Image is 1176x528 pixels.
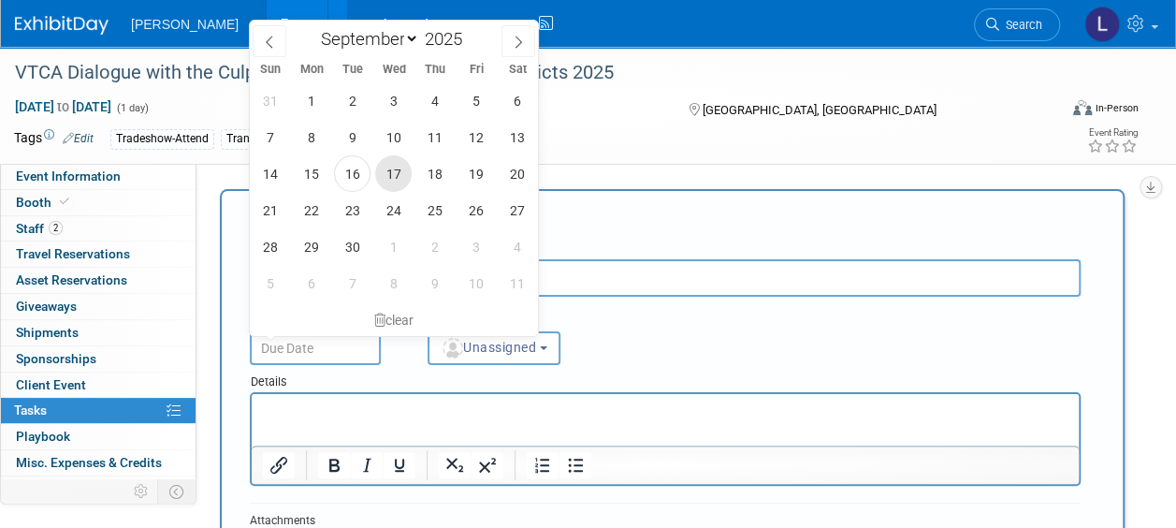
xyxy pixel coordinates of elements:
span: October 7, 2025 [334,265,370,301]
span: September 11, 2025 [416,119,453,155]
span: September 3, 2025 [375,82,412,119]
input: Due Date [250,331,381,365]
img: ExhibitDay [15,16,109,35]
span: September 22, 2025 [293,192,329,228]
img: Latice Spann [1084,7,1120,42]
td: Toggle Event Tabs [158,479,196,504]
span: [GEOGRAPHIC_DATA], [GEOGRAPHIC_DATA] [703,103,936,117]
a: Tasks [1,398,196,423]
button: Superscript [472,452,503,478]
span: Giveaways [16,299,77,314]
span: October 3, 2025 [457,228,494,265]
a: Giveaways [1,294,196,319]
span: September 9, 2025 [334,119,370,155]
a: Shipments [1,320,196,345]
span: Playbook [16,429,70,444]
span: Sun [250,64,291,76]
i: Booth reservation complete [60,197,69,207]
input: Name of task or a short description [250,259,1081,297]
span: September 6, 2025 [499,82,535,119]
span: September 14, 2025 [252,155,288,192]
img: Format-Inperson.png [1073,100,1092,115]
span: October 11, 2025 [499,265,535,301]
span: (1 day) [115,102,149,114]
span: September 26, 2025 [457,192,494,228]
a: Playbook [1,424,196,449]
span: Client Event [16,377,86,392]
div: Transportation [221,129,308,149]
span: Misc. Expenses & Credits [16,455,162,470]
a: Booth [1,190,196,215]
div: clear [250,304,538,336]
button: Insert/edit link [263,452,295,478]
span: September 4, 2025 [416,82,453,119]
span: September 19, 2025 [457,155,494,192]
a: Edit [63,132,94,145]
select: Month [312,27,419,51]
span: September 16, 2025 [334,155,370,192]
a: Sponsorships [1,346,196,372]
span: September 8, 2025 [293,119,329,155]
td: Tags [14,128,94,150]
div: Event Rating [1087,128,1138,138]
button: Numbered list [527,452,559,478]
a: Staff2 [1,216,196,242]
span: August 31, 2025 [252,82,288,119]
span: September 7, 2025 [252,119,288,155]
span: September 13, 2025 [499,119,535,155]
span: Staff [16,221,63,236]
button: Subscript [439,452,471,478]
span: September 1, 2025 [293,82,329,119]
span: September 2, 2025 [334,82,370,119]
span: Travel Reservations [16,246,130,261]
button: Bold [318,452,350,478]
span: [PERSON_NAME] [131,17,239,32]
span: September 23, 2025 [334,192,370,228]
a: Misc. Expenses & Credits [1,450,196,476]
div: Tradeshow-Attend [110,129,214,149]
span: September 12, 2025 [457,119,494,155]
span: Booth [16,195,73,210]
span: September 15, 2025 [293,155,329,192]
span: October 9, 2025 [416,265,453,301]
span: September 28, 2025 [252,228,288,265]
span: October 2, 2025 [416,228,453,265]
div: VTCA Dialogue with the Culpeper & [GEOGRAPHIC_DATA] Districts 2025 [8,56,1042,90]
span: September 24, 2025 [375,192,412,228]
span: October 10, 2025 [457,265,494,301]
span: Fri [456,64,497,76]
div: In-Person [1095,101,1139,115]
span: Shipments [16,325,79,340]
span: September 29, 2025 [293,228,329,265]
button: Unassigned [428,331,560,365]
a: Asset Reservations [1,268,196,293]
div: Event Format [975,97,1139,125]
span: September 30, 2025 [334,228,370,265]
span: Wed [373,64,414,76]
span: Mon [291,64,332,76]
span: September 17, 2025 [375,155,412,192]
a: Search [974,8,1060,41]
span: October 5, 2025 [252,265,288,301]
a: Travel Reservations [1,242,196,267]
button: Bullet list [559,452,591,478]
span: September 5, 2025 [457,82,494,119]
span: September 21, 2025 [252,192,288,228]
span: Sponsorships [16,351,96,366]
span: Sat [497,64,538,76]
span: 2 [49,221,63,235]
td: Personalize Event Tab Strip [125,479,158,504]
span: October 1, 2025 [375,228,412,265]
span: September 10, 2025 [375,119,412,155]
span: October 6, 2025 [293,265,329,301]
a: Client Event [1,373,196,398]
span: October 8, 2025 [375,265,412,301]
input: Year [419,28,475,50]
span: Unassigned [441,340,536,355]
span: September 25, 2025 [416,192,453,228]
div: Details [250,365,1081,392]
span: Event Information [16,169,121,183]
button: Italic [351,452,383,478]
span: Search [999,18,1042,32]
